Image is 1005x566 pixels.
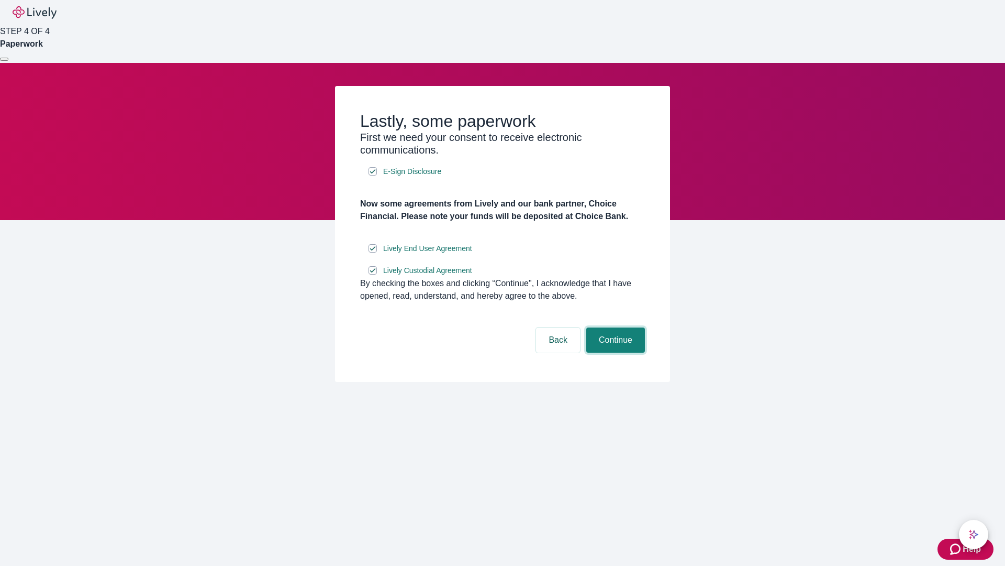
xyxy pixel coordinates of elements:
[360,131,645,156] h3: First we need your consent to receive electronic communications.
[383,243,472,254] span: Lively End User Agreement
[968,529,979,540] svg: Lively AI Assistant
[360,111,645,131] h2: Lastly, some paperwork
[950,543,963,556] svg: Zendesk support icon
[586,328,645,353] button: Continue
[937,539,993,560] button: Zendesk support iconHelp
[381,264,474,277] a: e-sign disclosure document
[959,520,988,549] button: chat
[536,328,580,353] button: Back
[383,166,441,177] span: E-Sign Disclosure
[13,6,57,19] img: Lively
[360,277,645,302] div: By checking the boxes and clicking “Continue", I acknowledge that I have opened, read, understand...
[381,165,443,178] a: e-sign disclosure document
[381,242,474,255] a: e-sign disclosure document
[383,265,472,276] span: Lively Custodial Agreement
[360,198,645,223] h4: Now some agreements from Lively and our bank partner, Choice Financial. Please note your funds wi...
[963,543,981,556] span: Help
